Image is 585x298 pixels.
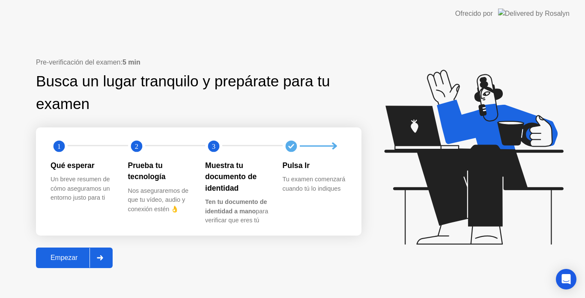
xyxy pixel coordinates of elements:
text: 1 [57,142,61,150]
div: Muestra tu documento de identidad [205,160,269,194]
div: Open Intercom Messenger [556,269,576,289]
div: Qué esperar [51,160,114,171]
div: Busca un lugar tranquilo y prepárate para tu examen [36,70,338,115]
b: 5 min [122,59,140,66]
text: 2 [134,142,138,150]
div: Nos aseguraremos de que tu vídeo, audio y conexión estén 👌 [128,186,192,214]
div: Tu examen comenzará cuando tú lo indiques [283,175,346,193]
b: Ten tu documento de identidad a mano [205,198,267,215]
button: Empezar [36,248,113,268]
div: Ofrecido por [455,9,493,19]
div: Pre-verificación del examen: [36,57,361,68]
div: Prueba tu tecnología [128,160,192,183]
text: 3 [212,142,215,150]
div: Empezar [39,254,90,262]
div: Pulsa Ir [283,160,346,171]
div: Un breve resumen de cómo aseguramos un entorno justo para ti [51,175,114,203]
img: Delivered by Rosalyn [498,9,570,18]
div: para verificar que eres tú [205,198,269,225]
